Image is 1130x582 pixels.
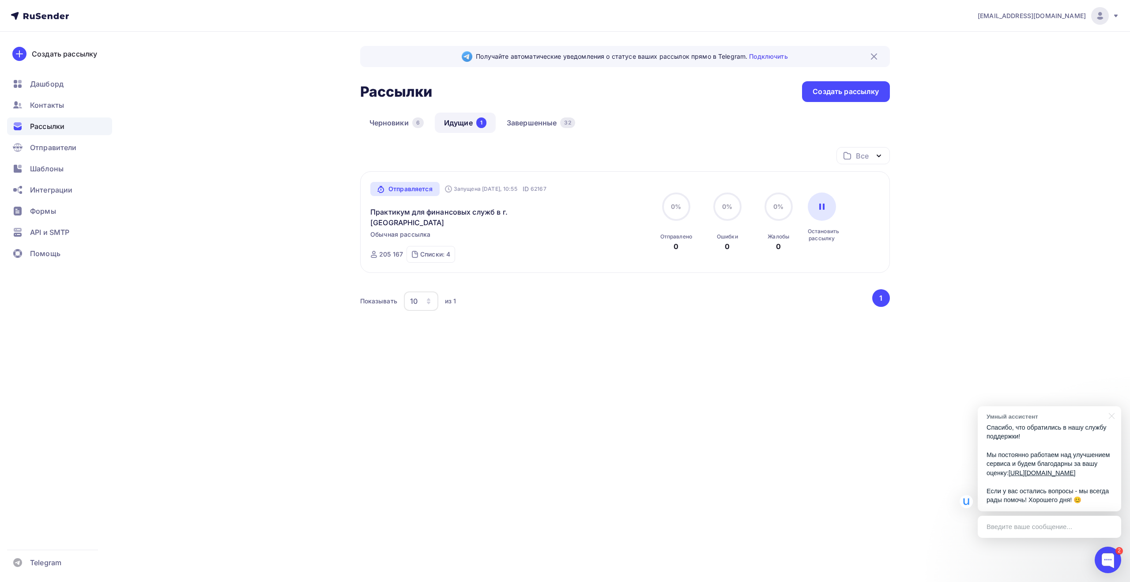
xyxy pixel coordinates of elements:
[7,96,112,114] a: Контакты
[403,291,439,311] button: 10
[7,160,112,178] a: Шаблоны
[30,163,64,174] span: Шаблоны
[30,206,56,216] span: Формы
[32,49,97,59] div: Создать рассылку
[523,185,529,193] span: ID
[360,297,397,306] div: Показывать
[379,250,403,259] div: 205 167
[808,228,836,242] div: Остановить рассылку
[497,113,584,133] a: Завершенные32
[722,203,732,210] span: 0%
[462,51,472,62] img: Telegram
[30,557,61,568] span: Telegram
[410,296,418,306] div: 10
[445,297,456,306] div: из 1
[978,11,1086,20] span: [EMAIL_ADDRESS][DOMAIN_NAME]
[987,423,1112,505] p: Спасибо, что обратились в нашу службу поддержки! Мы постоянно работаем над улучшением сервиса и б...
[560,117,575,128] div: 32
[813,87,879,97] div: Создать рассылку
[30,142,77,153] span: Отправители
[872,289,890,307] button: Go to page 1
[1009,469,1076,476] a: [URL][DOMAIN_NAME]
[978,7,1119,25] a: [EMAIL_ADDRESS][DOMAIN_NAME]
[717,233,738,240] div: Ошибки
[978,516,1121,538] div: Введите ваше сообщение...
[30,79,64,89] span: Дашборд
[370,207,522,228] a: Практикум для финансовых служб в г. [GEOGRAPHIC_DATA]
[30,121,64,132] span: Рассылки
[1115,547,1123,555] div: 2
[725,241,730,252] div: 0
[476,52,787,61] span: Получайте автоматические уведомления о статусе ваших рассылок прямо в Telegram.
[836,147,890,164] button: Все
[776,241,781,252] div: 0
[370,230,430,239] span: Обычная рассылка
[7,75,112,93] a: Дашборд
[30,248,60,259] span: Помощь
[7,139,112,156] a: Отправители
[870,289,890,307] ul: Pagination
[7,117,112,135] a: Рассылки
[768,233,789,240] div: Жалобы
[412,117,424,128] div: 6
[531,185,546,193] span: 62167
[960,495,973,508] img: Александр
[674,241,678,252] div: 0
[660,233,692,240] div: Отправлено
[435,113,496,133] a: Идущие1
[30,100,64,110] span: Контакты
[420,250,450,259] div: Списки: 4
[370,182,440,196] a: Отправляется
[445,185,517,193] div: Запущена [DATE], 10:55
[856,151,868,161] div: Все
[7,202,112,220] a: Формы
[476,117,486,128] div: 1
[360,113,433,133] a: Черновики6
[671,203,681,210] span: 0%
[360,83,433,101] h2: Рассылки
[987,412,1104,421] div: Умный ассистент
[773,203,783,210] span: 0%
[749,53,787,60] a: Подключить
[30,185,72,195] span: Интеграции
[30,227,69,238] span: API и SMTP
